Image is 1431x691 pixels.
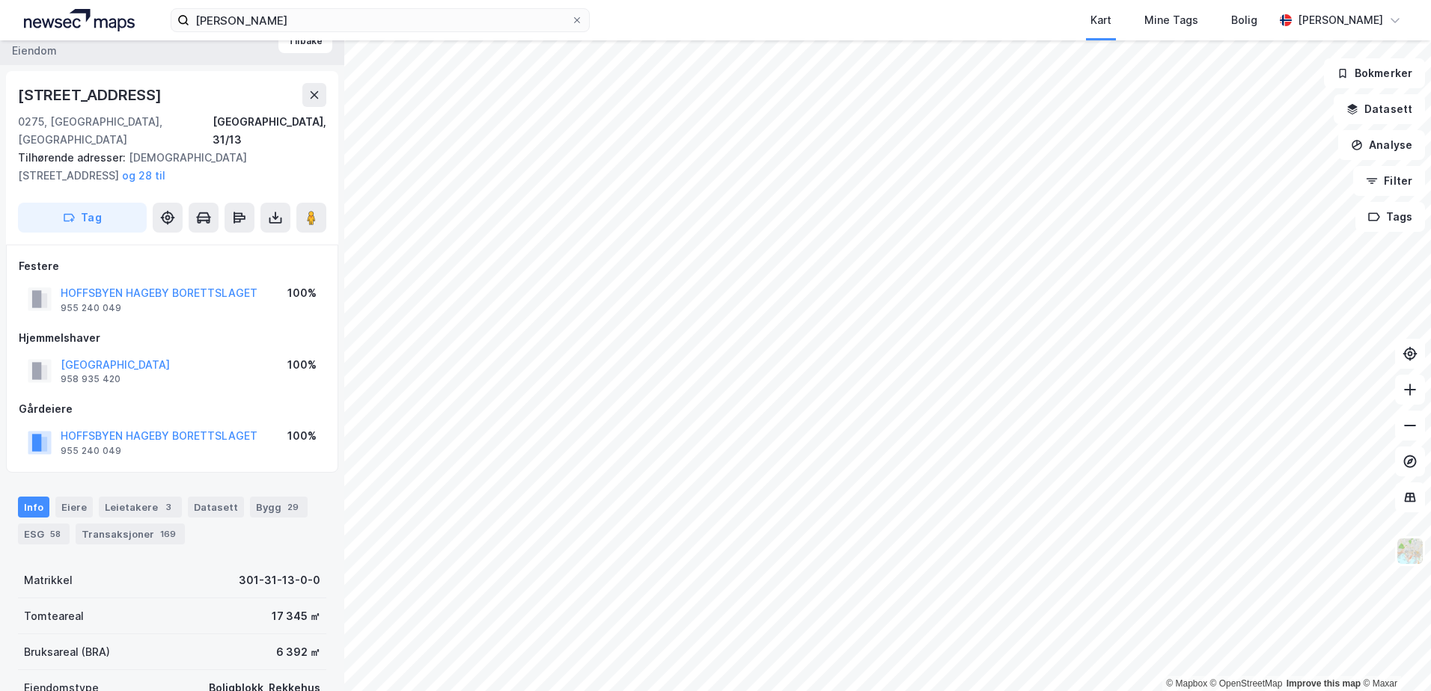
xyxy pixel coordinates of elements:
div: 3 [161,500,176,515]
div: Kontrollprogram for chat [1356,619,1431,691]
a: Mapbox [1166,678,1207,689]
div: Datasett [188,497,244,518]
a: OpenStreetMap [1210,678,1283,689]
div: Kart [1090,11,1111,29]
div: 0275, [GEOGRAPHIC_DATA], [GEOGRAPHIC_DATA] [18,113,213,149]
div: Eiere [55,497,93,518]
div: Tomteareal [24,607,84,625]
div: 58 [47,526,64,541]
img: Z [1396,537,1424,565]
div: 301-31-13-0-0 [239,571,320,589]
div: 958 935 420 [61,373,120,385]
div: Hjemmelshaver [19,329,326,347]
div: [PERSON_NAME] [1298,11,1383,29]
button: Tilbake [278,29,332,53]
div: Bygg [250,497,308,518]
button: Filter [1353,166,1425,196]
div: 6 392 ㎡ [276,643,320,661]
div: [STREET_ADDRESS] [18,83,165,107]
div: Festere [19,257,326,275]
div: Info [18,497,49,518]
button: Datasett [1334,94,1425,124]
div: Bruksareal (BRA) [24,643,110,661]
div: 100% [287,427,317,445]
div: Matrikkel [24,571,73,589]
div: 17 345 ㎡ [272,607,320,625]
div: Eiendom [12,42,57,60]
div: Transaksjoner [76,523,185,544]
img: logo.a4113a55bc3d86da70a041830d287a7e.svg [24,9,135,31]
button: Tags [1355,202,1425,232]
div: 955 240 049 [61,445,121,457]
div: 29 [284,500,302,515]
button: Tag [18,203,147,233]
div: [DEMOGRAPHIC_DATA][STREET_ADDRESS] [18,149,314,185]
iframe: Chat Widget [1356,619,1431,691]
div: ESG [18,523,70,544]
div: Gårdeiere [19,400,326,418]
button: Analyse [1338,130,1425,160]
div: Mine Tags [1144,11,1198,29]
div: 955 240 049 [61,302,121,314]
a: Improve this map [1287,678,1361,689]
div: 100% [287,284,317,302]
div: 100% [287,356,317,374]
div: Bolig [1231,11,1257,29]
div: [GEOGRAPHIC_DATA], 31/13 [213,113,326,149]
div: Leietakere [99,497,182,518]
button: Bokmerker [1324,58,1425,88]
span: Tilhørende adresser: [18,151,129,164]
div: 169 [157,526,179,541]
input: Søk på adresse, matrikkel, gårdeiere, leietakere eller personer [189,9,571,31]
